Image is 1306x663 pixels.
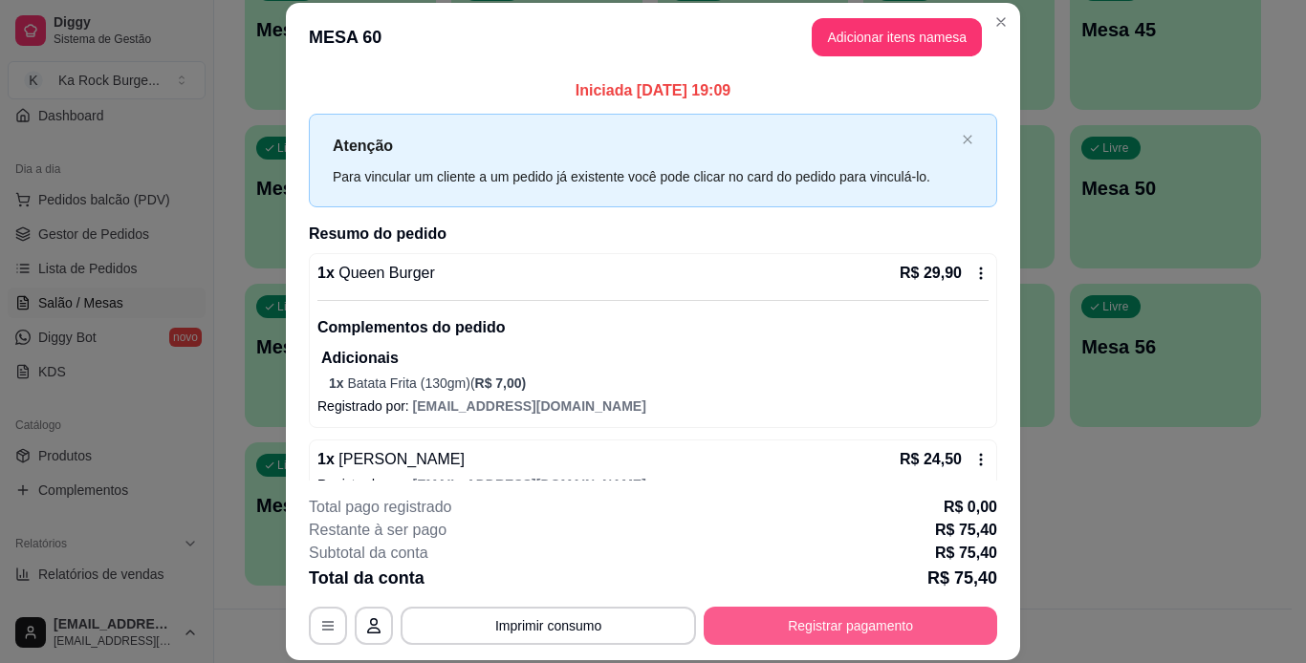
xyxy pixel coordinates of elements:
p: R$ 75,40 [927,565,997,591]
p: Total da conta [309,565,424,591]
span: [EMAIL_ADDRESS][DOMAIN_NAME] [413,477,646,492]
p: Iniciada [DATE] 19:09 [309,79,997,102]
p: Complementos do pedido [317,316,989,339]
p: Atenção [333,134,954,158]
p: Adicionais [321,347,989,370]
button: Close [986,7,1016,37]
span: [PERSON_NAME] [335,451,465,467]
button: Adicionar itens namesa [812,18,982,56]
p: R$ 29,90 [900,262,962,285]
span: [EMAIL_ADDRESS][DOMAIN_NAME] [413,398,646,414]
button: Imprimir consumo [401,607,696,645]
p: Registrado por: [317,475,989,494]
p: Subtotal da conta [309,542,428,565]
button: close [962,134,973,146]
span: close [962,134,973,145]
p: Batata Frita (130gm) ( [329,374,989,393]
span: Queen Burger [335,265,435,281]
p: Registrado por: [317,396,989,416]
h2: Resumo do pedido [309,223,997,246]
p: Total pago registrado [309,496,451,519]
div: Para vincular um cliente a um pedido já existente você pode clicar no card do pedido para vinculá... [333,166,954,187]
button: Registrar pagamento [704,607,997,645]
p: Restante à ser pago [309,519,446,542]
header: MESA 60 [286,3,1020,72]
p: 1 x [317,448,465,471]
p: R$ 75,40 [935,519,997,542]
p: R$ 0,00 [944,496,997,519]
p: R$ 24,50 [900,448,962,471]
p: R$ 75,40 [935,542,997,565]
p: 1 x [317,262,435,285]
span: R$ 7,00 ) [475,375,527,391]
span: 1 x [329,375,347,391]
